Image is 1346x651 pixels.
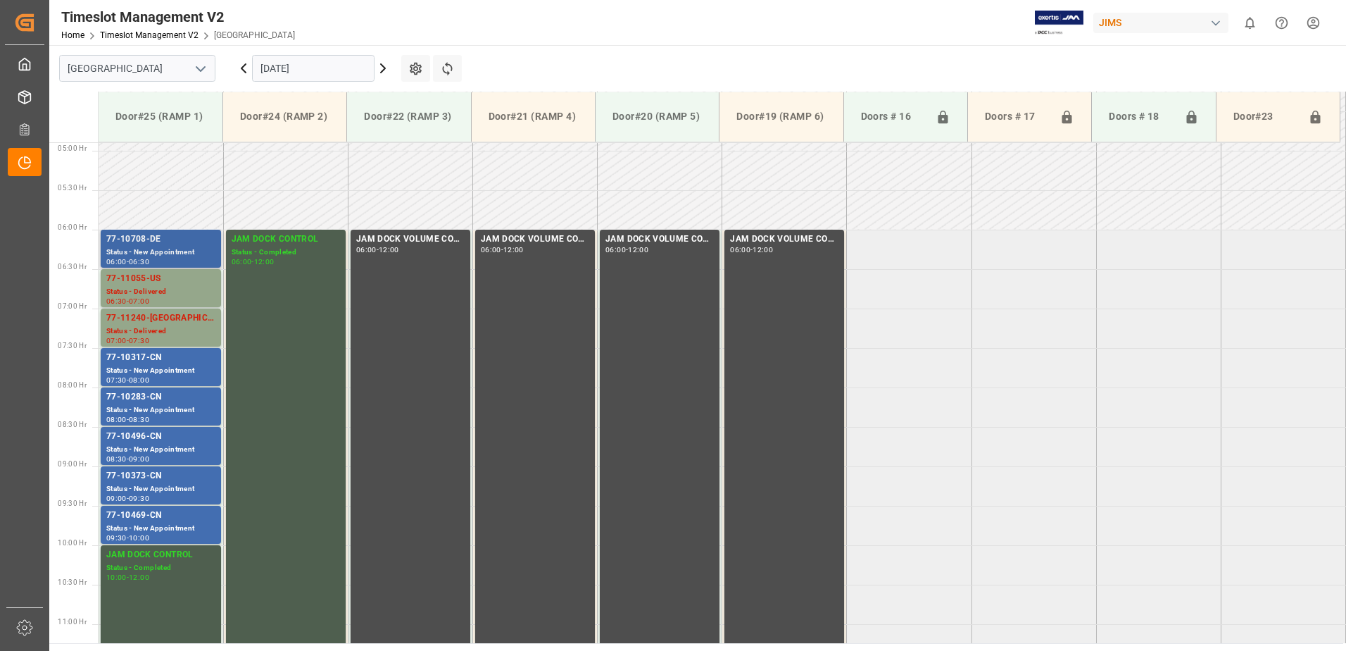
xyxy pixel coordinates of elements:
[254,259,275,265] div: 12:00
[481,232,589,247] div: JAM DOCK VOLUME CONTROL
[129,298,149,304] div: 07:00
[483,104,584,130] div: Door#21 (RAMP 4)
[129,535,149,541] div: 10:00
[106,351,215,365] div: 77-10317-CN
[503,247,524,253] div: 12:00
[106,562,215,574] div: Status - Completed
[106,509,215,523] div: 77-10469-CN
[106,298,127,304] div: 06:30
[106,272,215,286] div: 77-11055-US
[232,259,252,265] div: 06:00
[58,381,87,389] span: 08:00 Hr
[607,104,707,130] div: Door#20 (RAMP 5)
[232,247,340,259] div: Status - Completed
[58,578,87,586] span: 10:30 Hr
[127,456,129,462] div: -
[1234,7,1266,39] button: show 0 new notifications
[106,232,215,247] div: 77-10708-DE
[379,247,399,253] div: 12:00
[127,495,129,502] div: -
[106,377,127,383] div: 07:30
[58,144,87,152] span: 05:00 Hr
[356,232,465,247] div: JAM DOCK VOLUME CONTROL
[750,247,753,253] div: -
[106,469,215,483] div: 77-10373-CN
[481,247,501,253] div: 06:00
[58,539,87,547] span: 10:00 Hr
[106,259,127,265] div: 06:00
[129,456,149,462] div: 09:00
[129,259,149,265] div: 06:30
[106,483,215,495] div: Status - New Appointment
[501,247,503,253] div: -
[106,337,127,344] div: 07:00
[58,223,87,231] span: 06:00 Hr
[100,30,199,40] a: Timeslot Management V2
[356,247,377,253] div: 06:00
[106,325,215,337] div: Status - Delivered
[106,416,127,423] div: 08:00
[377,247,379,253] div: -
[127,416,129,423] div: -
[61,6,295,27] div: Timeslot Management V2
[1266,7,1297,39] button: Help Center
[58,618,87,626] span: 11:00 Hr
[127,259,129,265] div: -
[58,460,87,468] span: 09:00 Hr
[129,495,149,502] div: 09:30
[58,302,87,310] span: 07:00 Hr
[1103,104,1178,130] div: Doors # 18
[106,495,127,502] div: 09:00
[730,247,750,253] div: 06:00
[58,421,87,428] span: 08:30 Hr
[1035,11,1083,35] img: Exertis%20JAM%20-%20Email%20Logo.jpg_1722504956.jpg
[106,365,215,377] div: Status - New Appointment
[61,30,84,40] a: Home
[58,184,87,192] span: 05:30 Hr
[129,574,149,581] div: 12:00
[626,247,628,253] div: -
[106,523,215,535] div: Status - New Appointment
[106,548,215,562] div: JAM DOCK CONTROL
[129,416,149,423] div: 08:30
[106,311,215,325] div: 77-11240-[GEOGRAPHIC_DATA]
[129,377,149,383] div: 08:00
[979,104,1054,130] div: Doors # 17
[234,104,335,130] div: Door#24 (RAMP 2)
[106,247,215,259] div: Status - New Appointment
[232,232,340,247] div: JAM DOCK CONTROL
[106,286,215,298] div: Status - Delivered
[731,104,831,130] div: Door#19 (RAMP 6)
[58,342,87,349] span: 07:30 Hr
[358,104,459,130] div: Door#22 (RAMP 3)
[127,574,129,581] div: -
[605,247,626,253] div: 06:00
[58,263,87,271] span: 06:30 Hr
[1228,104,1302,130] div: Door#23
[251,259,253,265] div: -
[58,500,87,507] span: 09:30 Hr
[110,104,211,130] div: Door#25 (RAMP 1)
[127,535,129,541] div: -
[127,298,129,304] div: -
[106,444,215,456] div: Status - New Appointment
[106,574,127,581] div: 10:00
[628,247,648,253] div: 12:00
[855,104,930,130] div: Doors # 16
[605,232,714,247] div: JAM DOCK VOLUME CONTROL
[1093,9,1234,36] button: JIMS
[753,247,773,253] div: 12:00
[189,58,210,80] button: open menu
[127,377,129,383] div: -
[129,337,149,344] div: 07:30
[127,337,129,344] div: -
[106,390,215,404] div: 77-10283-CN
[252,55,375,82] input: DD.MM.YYYY
[730,232,838,247] div: JAM DOCK VOLUME CONTROL
[106,535,127,541] div: 09:30
[106,430,215,444] div: 77-10496-CN
[106,456,127,462] div: 08:30
[106,404,215,416] div: Status - New Appointment
[1093,13,1228,33] div: JIMS
[59,55,215,82] input: Type to search/select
